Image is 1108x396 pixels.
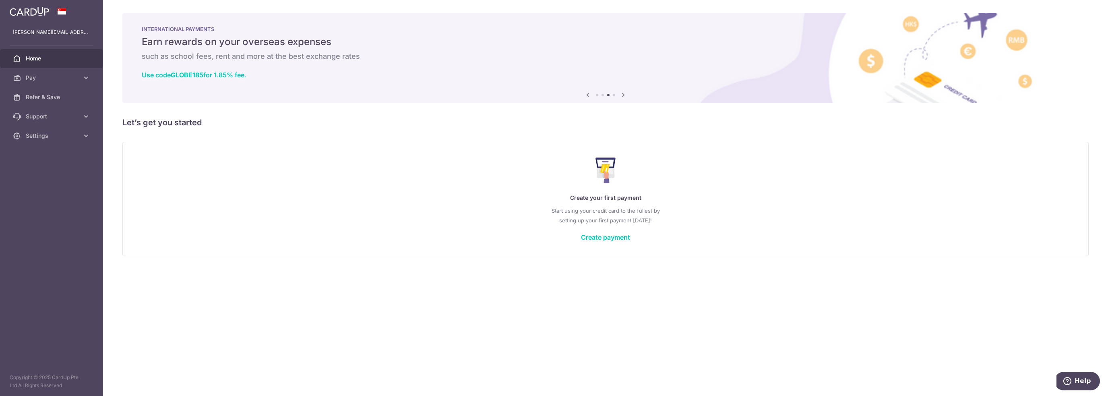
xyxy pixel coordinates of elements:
[1056,372,1100,392] iframe: Opens a widget where you can find more information
[26,93,79,101] span: Refer & Save
[139,206,1072,225] p: Start using your credit card to the fullest by setting up your first payment [DATE]!
[142,35,1069,48] h5: Earn rewards on your overseas expenses
[122,13,1089,103] img: International Payment Banner
[595,158,616,183] img: Make Payment
[142,52,1069,61] h6: such as school fees, rent and more at the best exchange rates
[26,112,79,120] span: Support
[13,28,90,36] p: [PERSON_NAME][EMAIL_ADDRESS][DOMAIN_NAME]
[26,74,79,82] span: Pay
[26,132,79,140] span: Settings
[26,54,79,62] span: Home
[10,6,49,16] img: CardUp
[142,26,1069,32] p: INTERNATIONAL PAYMENTS
[171,71,203,79] b: GLOBE185
[142,71,246,79] a: Use codeGLOBE185for 1.85% fee.
[122,116,1089,129] h5: Let’s get you started
[139,193,1072,203] p: Create your first payment
[581,233,630,241] a: Create payment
